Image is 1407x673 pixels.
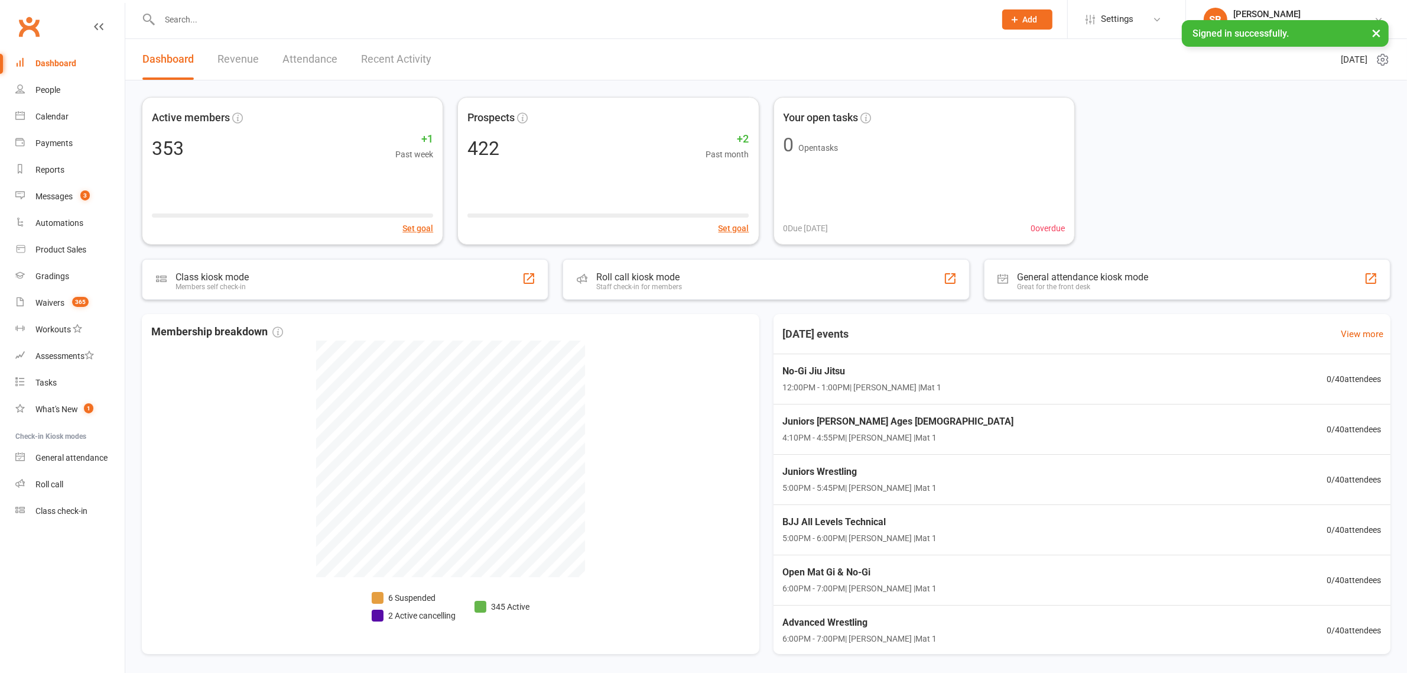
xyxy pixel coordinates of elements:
a: Recent Activity [361,39,431,80]
span: Settings [1101,6,1133,33]
div: Waivers [35,298,64,308]
span: Past week [395,148,433,161]
a: Payments [15,130,125,157]
a: Dashboard [15,50,125,77]
a: Workouts [15,316,125,343]
a: Reports [15,157,125,183]
a: Assessments [15,343,125,370]
div: Calendar [35,112,69,121]
span: BJJ All Levels Technical [783,515,937,530]
div: Payments [35,138,73,148]
span: Signed in successfully. [1192,28,1289,39]
span: No-Gi Jiu Jitsu [783,364,942,379]
span: 0 Due [DATE] [784,222,828,235]
div: Roll call kiosk mode [596,271,682,283]
div: Class check-in [35,506,87,516]
span: 5:00PM - 6:00PM | [PERSON_NAME] | Mat 1 [783,532,937,545]
a: Waivers 365 [15,290,125,316]
span: 4:10PM - 4:55PM | [PERSON_NAME] | Mat 1 [783,431,1014,444]
div: Class kiosk mode [176,271,249,283]
span: Open tasks [799,143,839,153]
span: 0 / 40 attendees [1327,574,1381,587]
a: Messages 3 [15,183,125,210]
span: 0 / 40 attendees [1327,373,1381,386]
a: Clubworx [14,12,44,41]
div: Automations [35,218,83,228]
span: Your open tasks [784,109,859,127]
div: [PERSON_NAME] [1233,9,1374,20]
div: General attendance kiosk mode [1018,271,1149,283]
div: 353 [152,139,184,158]
li: 345 Active [475,600,529,613]
div: Workouts [35,325,71,334]
span: Active members [152,109,230,127]
div: People [35,85,60,95]
div: Staff check-in for members [596,283,682,291]
span: 0 / 40 attendees [1327,624,1381,637]
span: 3 [80,190,90,200]
input: Search... [156,11,987,28]
a: Dashboard [142,39,194,80]
li: 6 Suspended [372,591,456,604]
button: Set goal [402,222,433,235]
span: 6:00PM - 7:00PM | [PERSON_NAME] | Mat 1 [783,632,937,645]
div: 0 [784,135,794,154]
a: People [15,77,125,103]
a: Attendance [282,39,337,80]
button: Add [1002,9,1052,30]
div: Roll call [35,480,63,489]
span: Past month [706,148,749,161]
a: Automations [15,210,125,237]
span: 12:00PM - 1:00PM | [PERSON_NAME] | Mat 1 [783,381,942,394]
span: Advanced Wrestling [783,615,937,630]
h3: [DATE] events [774,323,859,345]
span: Membership breakdown [151,323,283,341]
a: Roll call [15,471,125,498]
div: Dashboard [35,59,76,68]
a: Gradings [15,263,125,290]
span: Prospects [467,109,515,127]
div: General attendance [35,453,108,462]
div: SB [1204,8,1227,31]
a: Calendar [15,103,125,130]
div: Gradings [35,271,69,281]
div: Members self check-in [176,283,249,291]
span: 6:00PM - 7:00PM | [PERSON_NAME] | Mat 1 [783,582,937,595]
span: +1 [395,131,433,148]
div: Assessments [35,351,94,361]
div: Messages [35,192,73,201]
div: What's New [35,405,78,414]
div: Reports [35,165,64,174]
span: Juniors Wrestling [783,464,937,480]
div: 422 [467,139,499,158]
span: 1 [84,403,93,413]
span: 5:00PM - 5:45PM | [PERSON_NAME] | Mat 1 [783,481,937,494]
div: Great for the front desk [1018,283,1149,291]
span: 0 / 40 attendees [1327,523,1381,536]
a: Revenue [217,39,259,80]
span: 0 / 40 attendees [1327,423,1381,436]
a: What's New1 [15,396,125,423]
a: Class kiosk mode [15,498,125,525]
span: 0 / 40 attendees [1327,473,1381,486]
button: Set goal [719,222,749,235]
span: 0 overdue [1031,222,1065,235]
span: 365 [72,297,89,307]
span: Add [1023,15,1038,24]
a: General attendance kiosk mode [15,445,125,471]
button: × [1366,20,1387,46]
span: [DATE] [1341,53,1367,67]
a: Product Sales [15,237,125,263]
div: Product Sales [35,245,86,254]
a: Tasks [15,370,125,396]
a: View more [1341,327,1383,341]
span: Open Mat Gi & No-Gi [783,565,937,580]
li: 2 Active cancelling [372,609,456,622]
div: Tasks [35,378,57,387]
div: [PERSON_NAME] Humaita Bankstown [1233,20,1374,30]
span: Juniors [PERSON_NAME] Ages [DEMOGRAPHIC_DATA] [783,414,1014,429]
span: +2 [706,131,749,148]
